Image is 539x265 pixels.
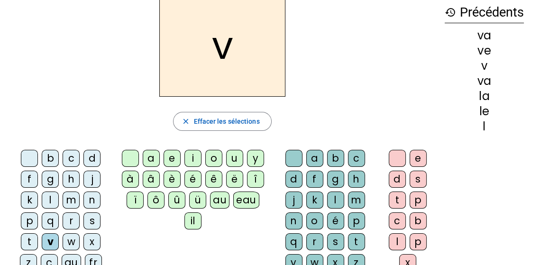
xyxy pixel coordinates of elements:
div: h [63,171,80,188]
div: s [327,233,344,250]
div: l [445,121,524,132]
div: l [327,192,344,209]
div: p [21,212,38,229]
div: è [164,171,181,188]
div: j [285,192,302,209]
h3: Précédents [445,2,524,23]
div: b [410,212,427,229]
div: e [164,150,181,167]
div: a [143,150,160,167]
div: c [63,150,80,167]
span: Effacer les sélections [193,116,259,127]
div: k [21,192,38,209]
div: r [306,233,323,250]
div: ô [147,192,164,209]
div: p [348,212,365,229]
div: f [21,171,38,188]
div: y [247,150,264,167]
mat-icon: history [445,7,456,18]
div: m [348,192,365,209]
div: u [226,150,243,167]
div: la [445,91,524,102]
div: t [389,192,406,209]
div: e [410,150,427,167]
div: x [83,233,100,250]
div: f [306,171,323,188]
div: v [445,60,524,72]
div: n [285,212,302,229]
button: Effacer les sélections [173,112,271,131]
div: p [410,192,427,209]
div: ï [127,192,144,209]
div: d [83,150,100,167]
div: t [21,233,38,250]
div: au [210,192,229,209]
div: v [42,233,59,250]
div: va [445,30,524,41]
div: o [306,212,323,229]
mat-icon: close [181,117,190,126]
div: n [83,192,100,209]
div: ê [205,171,222,188]
div: h [348,171,365,188]
div: d [285,171,302,188]
div: va [445,75,524,87]
div: k [306,192,323,209]
div: û [168,192,185,209]
div: ü [189,192,206,209]
div: c [348,150,365,167]
div: é [327,212,344,229]
div: a [306,150,323,167]
div: t [348,233,365,250]
div: s [83,212,100,229]
div: q [285,233,302,250]
div: b [327,150,344,167]
div: à [122,171,139,188]
div: m [63,192,80,209]
div: é [184,171,201,188]
div: s [410,171,427,188]
div: b [42,150,59,167]
div: g [42,171,59,188]
div: g [327,171,344,188]
div: i [184,150,201,167]
div: d [389,171,406,188]
div: â [143,171,160,188]
div: ve [445,45,524,56]
div: ë [226,171,243,188]
div: r [63,212,80,229]
div: q [42,212,59,229]
div: o [205,150,222,167]
div: c [389,212,406,229]
div: l [42,192,59,209]
div: le [445,106,524,117]
div: l [389,233,406,250]
div: w [63,233,80,250]
div: j [83,171,100,188]
div: eau [233,192,259,209]
div: il [184,212,201,229]
div: p [410,233,427,250]
div: î [247,171,264,188]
